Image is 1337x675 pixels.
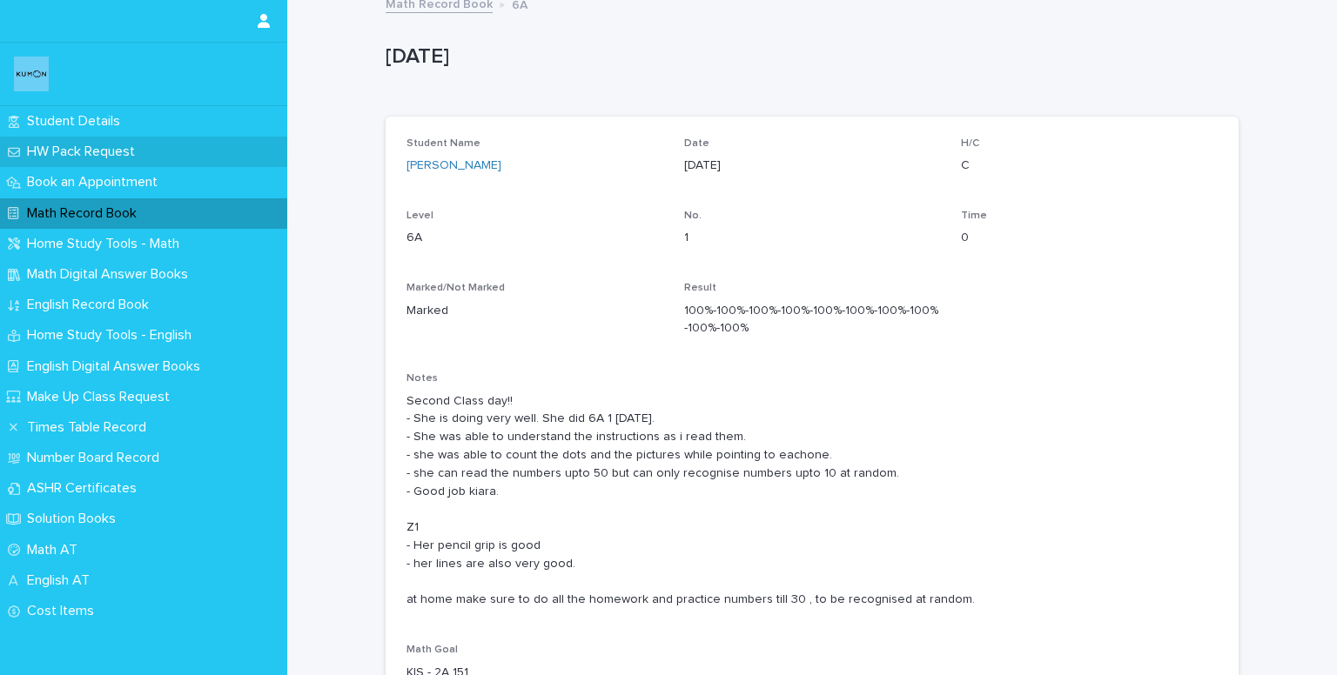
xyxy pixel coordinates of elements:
[684,157,941,175] p: [DATE]
[20,450,173,466] p: Number Board Record
[20,205,151,222] p: Math Record Book
[406,229,663,247] p: 6A
[20,572,104,589] p: English AT
[20,327,205,344] p: Home Study Tools - English
[20,236,193,252] p: Home Study Tools - Math
[684,229,941,247] p: 1
[684,211,702,221] span: No.
[406,392,1218,610] p: Second Class day!! - She is doing very well. She did 6A 1 [DATE]. - She was able to understand th...
[20,603,108,619] p: Cost Items
[406,302,663,320] p: Marked
[20,144,149,160] p: HW Pack Request
[20,113,134,130] p: Student Details
[20,174,171,190] p: Book an Appointment
[961,229,1218,247] p: 0
[684,283,716,293] span: Result
[20,419,160,436] p: Times Table Record
[406,138,480,149] span: Student Name
[20,358,214,375] p: English Digital Answer Books
[386,44,1232,70] p: [DATE]
[20,389,184,405] p: Make Up Class Request
[20,511,130,527] p: Solution Books
[20,297,163,313] p: English Record Book
[961,157,1218,175] p: C
[14,57,49,91] img: o6XkwfS7S2qhyeB9lxyF
[406,211,433,221] span: Level
[20,542,91,558] p: Math AT
[684,302,941,338] p: 100%-100%-100%-100%-100%-100%-100%-100%-100%-100%
[406,373,438,384] span: Notes
[961,138,979,149] span: H/C
[406,645,458,655] span: Math Goal
[684,138,709,149] span: Date
[406,157,501,175] a: [PERSON_NAME]
[20,480,151,497] p: ASHR Certificates
[20,266,202,283] p: Math Digital Answer Books
[406,283,505,293] span: Marked/Not Marked
[961,211,987,221] span: Time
